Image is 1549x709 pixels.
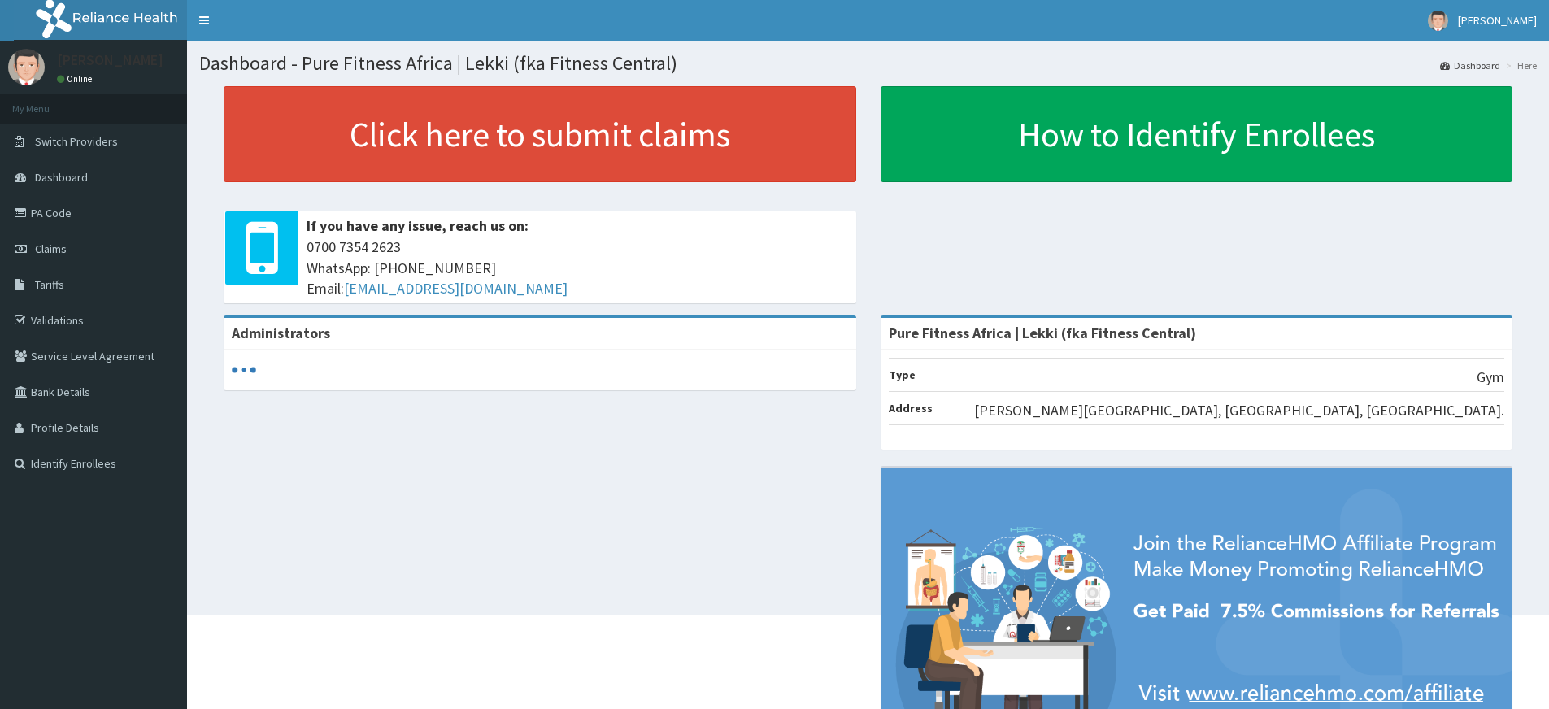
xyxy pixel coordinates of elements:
[1440,59,1500,72] a: Dashboard
[232,358,256,382] svg: audio-loading
[57,53,163,67] p: [PERSON_NAME]
[974,400,1504,421] p: [PERSON_NAME][GEOGRAPHIC_DATA], [GEOGRAPHIC_DATA], [GEOGRAPHIC_DATA].
[889,401,933,415] b: Address
[1502,59,1537,72] li: Here
[307,216,529,235] b: If you have any issue, reach us on:
[232,324,330,342] b: Administrators
[881,86,1513,182] a: How to Identify Enrollees
[199,53,1537,74] h1: Dashboard - Pure Fitness Africa | Lekki (fka Fitness Central)
[1477,367,1504,388] p: Gym
[889,368,916,382] b: Type
[1428,11,1448,31] img: User Image
[35,241,67,256] span: Claims
[344,279,568,298] a: [EMAIL_ADDRESS][DOMAIN_NAME]
[35,134,118,149] span: Switch Providers
[8,49,45,85] img: User Image
[889,324,1196,342] strong: Pure Fitness Africa | Lekki (fka Fitness Central)
[35,277,64,292] span: Tariffs
[57,73,96,85] a: Online
[224,86,856,182] a: Click here to submit claims
[35,170,88,185] span: Dashboard
[307,237,848,299] span: 0700 7354 2623 WhatsApp: [PHONE_NUMBER] Email:
[1458,13,1537,28] span: [PERSON_NAME]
